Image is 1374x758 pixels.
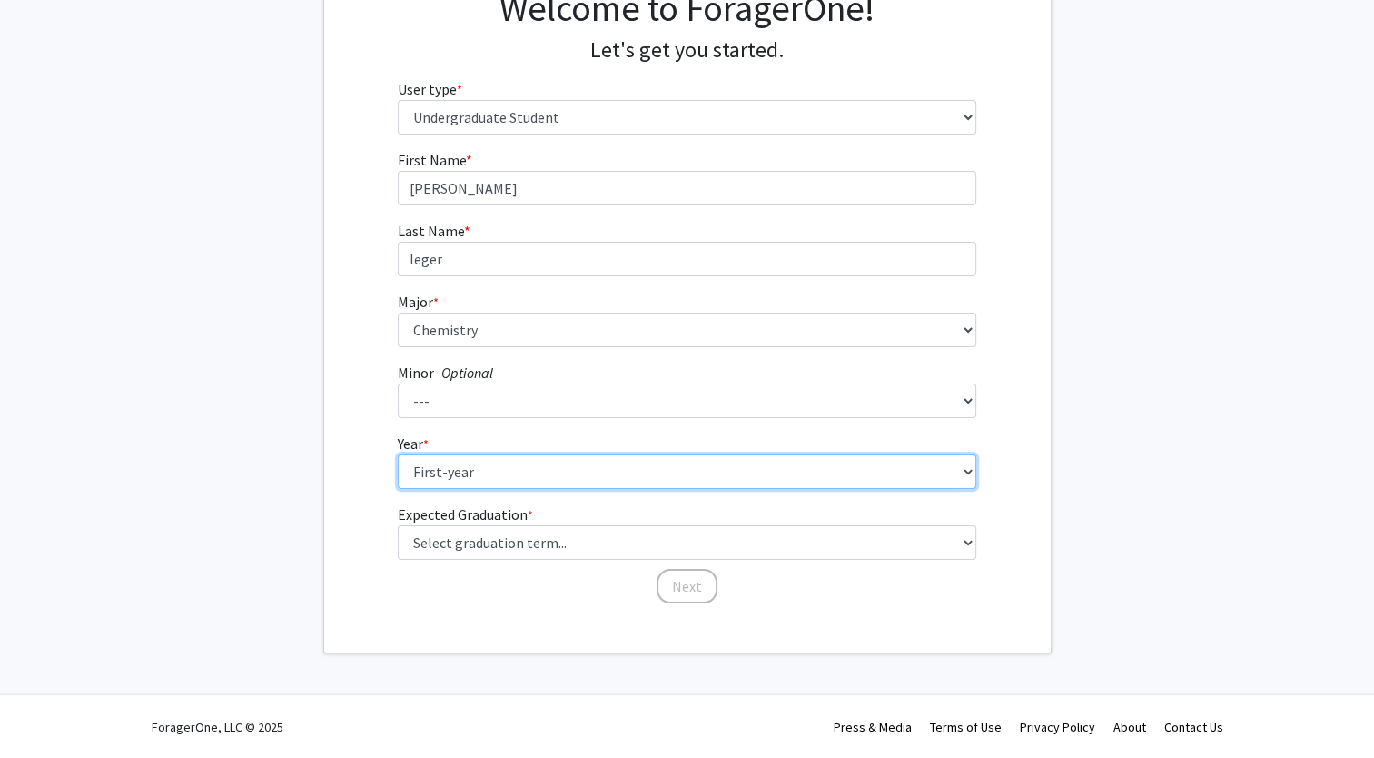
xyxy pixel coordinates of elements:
[834,719,912,735] a: Press & Media
[398,151,466,169] span: First Name
[398,37,976,64] h4: Let's get you started.
[657,569,717,603] button: Next
[398,362,493,384] label: Minor
[14,676,77,744] iframe: Chat
[398,433,429,454] label: Year
[398,222,464,240] span: Last Name
[1113,719,1146,735] a: About
[398,78,462,100] label: User type
[930,719,1002,735] a: Terms of Use
[1020,719,1095,735] a: Privacy Policy
[398,504,533,525] label: Expected Graduation
[1164,719,1223,735] a: Contact Us
[398,291,439,313] label: Major
[434,364,493,382] i: - Optional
